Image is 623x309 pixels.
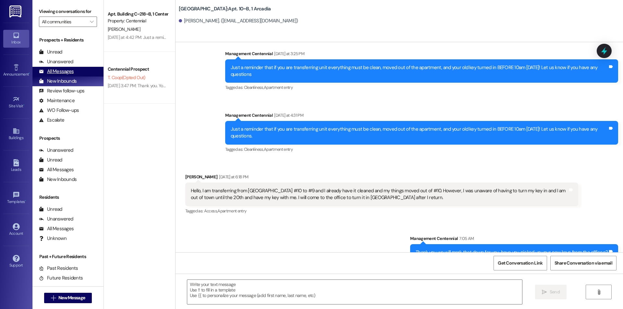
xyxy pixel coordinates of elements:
[416,249,608,256] div: Thank you we will mark that down for you, have you picked up your new keys from the officce?
[542,290,547,295] i: 
[225,145,618,154] div: Tagged as:
[39,157,62,163] div: Unread
[39,88,84,94] div: Review follow-ups
[264,85,293,90] span: Apartment entry
[108,66,168,73] div: Centennial Prospect
[244,85,264,90] span: Cleanliness ,
[39,49,62,55] div: Unread
[410,235,618,244] div: Management Centennial
[3,94,29,111] a: Site Visit •
[39,68,74,75] div: All Messages
[44,293,92,303] button: New Message
[39,97,75,104] div: Maintenance
[494,256,547,270] button: Get Conversation Link
[191,187,568,201] div: Hello, I am transferring from [GEOGRAPHIC_DATA] #10 to #9 and I already have it cleaned and my th...
[264,147,293,152] span: Apartment entry
[108,18,168,24] div: Property: Centennial
[217,208,246,214] span: Apartment entry
[3,125,29,143] a: Buildings
[39,225,74,232] div: All Messages
[39,58,73,65] div: Unanswered
[231,64,608,78] div: Just a reminder that if you are transferring unit everything must be clean, moved out of the apar...
[273,50,304,57] div: [DATE] at 3:25 PM
[32,253,104,260] div: Past + Future Residents
[39,107,79,114] div: WO Follow-ups
[108,83,428,89] div: [DATE] 3:47 PM: Thank you. You will no longer receive texts from this thread. Please reply with '...
[108,26,140,32] span: [PERSON_NAME]
[39,147,73,154] div: Unanswered
[32,37,104,43] div: Prospects + Residents
[51,295,56,301] i: 
[39,216,73,222] div: Unanswered
[217,173,248,180] div: [DATE] at 6:18 PM
[29,71,30,76] span: •
[498,260,543,267] span: Get Conversation Link
[185,173,578,183] div: [PERSON_NAME]
[39,265,78,272] div: Past Residents
[23,103,24,107] span: •
[39,235,67,242] div: Unknown
[3,157,29,175] a: Leads
[42,17,87,27] input: All communities
[108,75,145,80] span: T. Coop (Opted Out)
[32,135,104,142] div: Prospects
[225,112,618,121] div: Management Centennial
[39,176,77,183] div: New Inbounds
[32,194,104,201] div: Residents
[3,221,29,239] a: Account
[3,253,29,270] a: Support
[3,30,29,47] a: Inbox
[273,112,303,119] div: [DATE] at 4:31 PM
[108,34,499,40] div: [DATE] at 4:42 PM: Just a reminder that if you are transferring unit everything must be clean, mo...
[39,166,74,173] div: All Messages
[179,18,298,24] div: [PERSON_NAME]. ([EMAIL_ADDRESS][DOMAIN_NAME])
[458,235,474,242] div: 7:05 AM
[25,198,26,203] span: •
[3,189,29,207] a: Templates •
[39,78,77,85] div: New Inbounds
[58,294,85,301] span: New Message
[185,206,578,216] div: Tagged as:
[555,260,612,267] span: Share Conversation via email
[550,289,560,295] span: Send
[39,6,97,17] label: Viewing conversations for
[39,206,62,213] div: Unread
[90,19,93,24] i: 
[550,256,617,270] button: Share Conversation via email
[225,83,618,92] div: Tagged as:
[225,50,618,59] div: Management Centennial
[39,117,64,124] div: Escalate
[231,126,608,140] div: Just a reminder that if you are transferring unit everything must be clean, moved out of the apar...
[108,11,168,18] div: Apt. Building C~218~B, 1 Centennial
[535,285,567,299] button: Send
[244,147,264,152] span: Cleanliness ,
[39,275,83,281] div: Future Residents
[596,290,601,295] i: 
[9,6,23,18] img: ResiDesk Logo
[179,6,271,12] b: [GEOGRAPHIC_DATA]: Apt. 10~B, 1 Arcadia
[204,208,217,214] span: Access ,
